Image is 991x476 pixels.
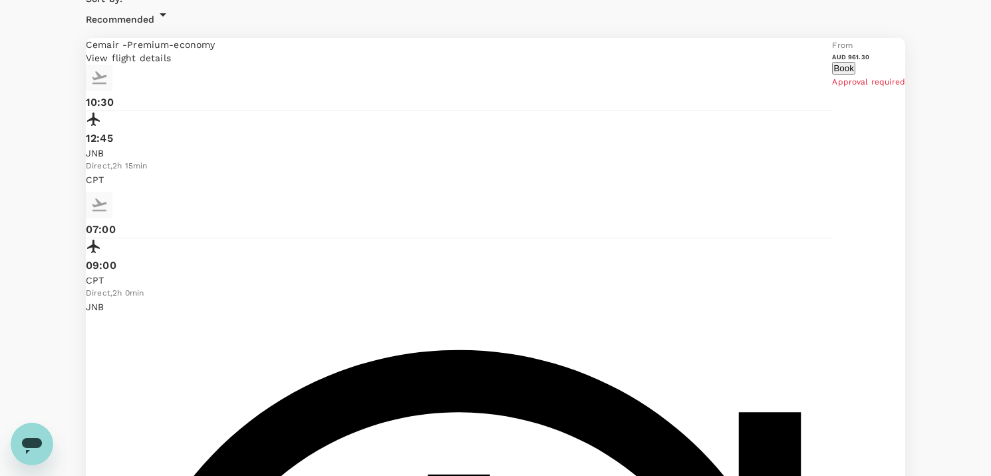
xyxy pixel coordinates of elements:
p: JNB [86,146,832,160]
div: Direct , 2h 0min [86,287,832,300]
p: 12:45 [86,130,832,146]
div: Direct , 2h 15min [86,160,832,173]
p: JNB [86,300,832,314]
p: 09:00 [86,258,832,274]
span: Cemair [86,39,122,50]
p: View flight details [86,51,832,65]
p: 07:00 [86,222,832,238]
p: 10:30 [86,95,832,111]
button: Book [832,62,855,75]
span: Premium-economy [127,39,215,50]
span: Recommended [86,14,155,25]
img: 5Z [86,65,112,91]
h6: AUD 961.30 [832,53,905,61]
img: 5Z [86,192,112,218]
span: From [832,41,853,50]
iframe: Button to launch messaging window [11,423,53,465]
p: CPT [86,173,832,186]
span: Approval required [832,77,905,87]
p: CPT [86,274,832,287]
span: - [122,39,127,50]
